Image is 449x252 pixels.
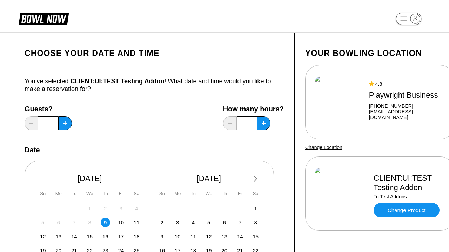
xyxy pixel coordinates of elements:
div: [DATE] [35,174,144,183]
div: Choose Friday, November 14th, 2025 [235,232,245,241]
div: Choose Friday, October 17th, 2025 [116,232,126,241]
div: Choose Friday, October 10th, 2025 [116,218,126,227]
div: Mo [54,189,63,198]
span: CLIENT:UI:TEST Testing Addon [70,78,164,85]
div: Choose Tuesday, November 4th, 2025 [188,218,198,227]
img: Playwright Business [315,76,363,128]
div: Th [220,189,229,198]
div: We [204,189,214,198]
h1: Choose your Date and time [25,48,284,58]
div: Th [101,189,110,198]
div: Choose Monday, October 13th, 2025 [54,232,63,241]
div: Tu [188,189,198,198]
div: Choose Tuesday, November 11th, 2025 [188,232,198,241]
a: Change Location [305,145,342,150]
div: Su [38,189,48,198]
div: We [85,189,94,198]
div: Choose Wednesday, November 5th, 2025 [204,218,214,227]
div: Playwright Business [369,90,445,100]
div: Choose Sunday, November 9th, 2025 [157,232,167,241]
div: Choose Sunday, October 12th, 2025 [38,232,48,241]
div: To Test Addons [374,194,445,199]
a: Change Product [374,203,440,217]
label: How many hours? [223,105,284,113]
div: Not available Wednesday, October 1st, 2025 [85,204,94,213]
div: Choose Thursday, October 9th, 2025 [101,218,110,227]
div: Not available Tuesday, October 7th, 2025 [69,218,79,227]
div: Not available Saturday, October 4th, 2025 [132,204,141,213]
div: Choose Saturday, October 18th, 2025 [132,232,141,241]
div: Choose Thursday, November 13th, 2025 [220,232,229,241]
div: Mo [173,189,182,198]
button: Next Month [250,173,261,184]
div: 4.8 [369,81,445,87]
div: Choose Monday, November 3rd, 2025 [173,218,182,227]
div: CLIENT:UI:TEST Testing Addon [374,173,445,192]
div: Su [157,189,167,198]
img: CLIENT:UI:TEST Testing Addon [315,167,367,220]
div: Choose Saturday, October 11th, 2025 [132,218,141,227]
div: Not available Sunday, October 5th, 2025 [38,218,48,227]
label: Guests? [25,105,72,113]
div: Not available Wednesday, October 8th, 2025 [85,218,94,227]
div: Not available Monday, October 6th, 2025 [54,218,63,227]
div: Fr [235,189,245,198]
a: [EMAIL_ADDRESS][DOMAIN_NAME] [369,109,445,120]
div: Not available Thursday, October 2nd, 2025 [101,204,110,213]
div: [PHONE_NUMBER] [369,103,445,109]
div: Choose Wednesday, November 12th, 2025 [204,232,214,241]
div: Sa [251,189,260,198]
div: [DATE] [155,174,263,183]
div: Choose Saturday, November 1st, 2025 [251,204,260,213]
div: Sa [132,189,141,198]
div: Choose Saturday, November 8th, 2025 [251,218,260,227]
label: Date [25,146,40,154]
div: Tu [69,189,79,198]
div: Choose Thursday, October 16th, 2025 [101,232,110,241]
div: Choose Saturday, November 15th, 2025 [251,232,260,241]
div: Choose Wednesday, October 15th, 2025 [85,232,94,241]
div: Choose Sunday, November 2nd, 2025 [157,218,167,227]
div: Choose Friday, November 7th, 2025 [235,218,245,227]
div: Fr [116,189,126,198]
div: Choose Thursday, November 6th, 2025 [220,218,229,227]
div: You’ve selected ! What date and time would you like to make a reservation for? [25,77,284,93]
div: Choose Tuesday, October 14th, 2025 [69,232,79,241]
div: Not available Friday, October 3rd, 2025 [116,204,126,213]
div: Choose Monday, November 10th, 2025 [173,232,182,241]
